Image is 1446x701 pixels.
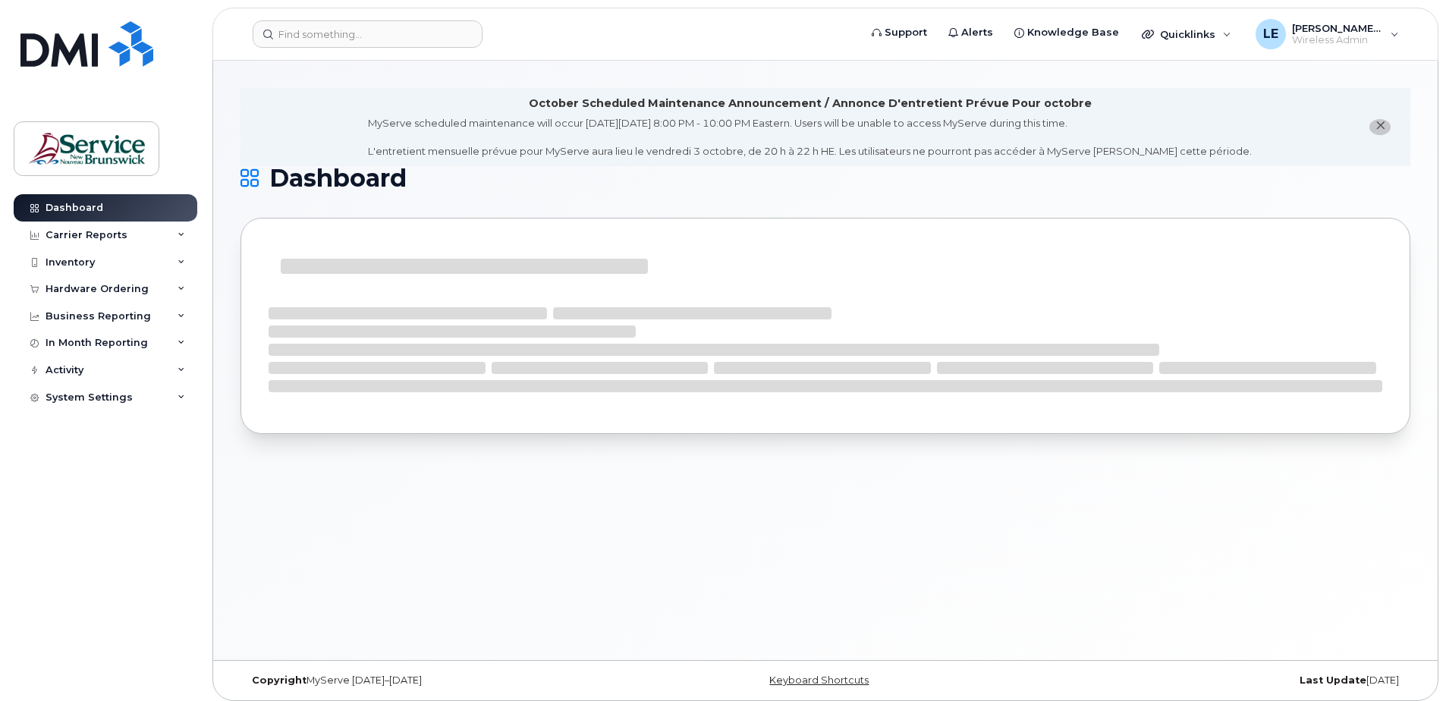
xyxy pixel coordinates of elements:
strong: Copyright [252,674,306,686]
strong: Last Update [1300,674,1366,686]
button: close notification [1369,119,1391,135]
div: October Scheduled Maintenance Announcement / Annonce D'entretient Prévue Pour octobre [529,96,1092,112]
a: Keyboard Shortcuts [769,674,869,686]
div: MyServe [DATE]–[DATE] [240,674,630,687]
div: [DATE] [1020,674,1410,687]
div: MyServe scheduled maintenance will occur [DATE][DATE] 8:00 PM - 10:00 PM Eastern. Users will be u... [368,116,1252,159]
span: Dashboard [269,167,407,190]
